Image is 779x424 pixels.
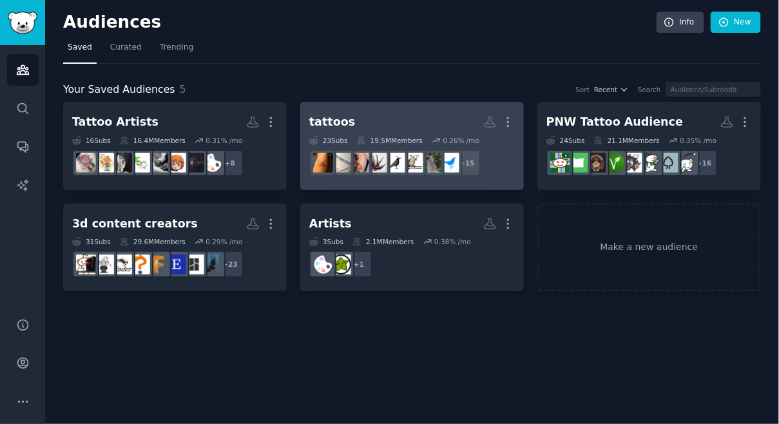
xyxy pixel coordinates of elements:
[110,42,142,53] span: Curated
[94,153,114,173] img: tattooscratchers
[568,153,588,173] img: oregon
[711,12,761,34] a: New
[184,255,204,275] img: BambuLab
[76,153,96,173] img: TattooApprentice
[357,136,423,145] div: 19.5M Members
[72,237,111,246] div: 31 Sub s
[94,255,114,275] img: 3Drequests
[148,255,168,275] img: Fusion360
[120,136,186,145] div: 16.4M Members
[120,237,186,246] div: 29.6M Members
[68,42,92,53] span: Saved
[439,153,459,173] img: Ornithology
[586,153,606,173] img: birthflowerart
[63,204,287,292] a: 3d content creators31Subs29.6MMembers0.29% /mo+23PrintedWarhammerBambuLabEtsySellersFusion360blen...
[622,153,642,173] img: traditionaltattoos
[166,255,186,275] img: EtsySellers
[8,12,37,34] img: GummySearch logo
[434,237,471,246] div: 0.38 % /mo
[202,255,222,275] img: PrintedWarhammer
[184,153,204,173] img: tattooing
[352,237,414,246] div: 2.1M Members
[345,251,372,278] div: + 1
[206,237,242,246] div: 0.29 % /mo
[680,136,716,145] div: 0.35 % /mo
[657,12,704,34] a: Info
[180,83,186,95] span: 5
[155,37,198,64] a: Trending
[604,153,624,173] img: vegan
[72,216,198,232] div: 3d content creators
[206,136,242,145] div: 0.31 % /mo
[385,153,405,173] img: birding
[130,255,150,275] img: blenderhelp
[331,255,351,275] img: hireanartist
[309,136,348,145] div: 23 Sub s
[300,102,524,190] a: tattoos23Subs19.5MMembers0.26% /mo+15OrnithologybirdswhatsthisbirdbirdingbirdtattoosTattooArtshit...
[666,82,761,97] input: Audience/Subreddit
[367,153,387,173] img: birdtattoos
[537,102,761,190] a: PNW Tattoo Audience24Subs21.1MMembers0.35% /mo+16AnxietyWashingtonSeattleWAtraditionaltattoosvega...
[216,149,244,177] div: + 8
[63,12,657,33] h2: Audiences
[546,114,683,130] div: PNW Tattoo Audience
[640,153,660,173] img: SeattleWA
[550,153,570,173] img: askportland
[309,216,352,232] div: Artists
[537,204,761,292] a: Make a new audience
[331,153,351,173] img: shittytattoos
[659,153,678,173] img: Washington
[454,149,481,177] div: + 15
[300,204,524,292] a: Artists3Subs2.1MMembers0.38% /mo+1hireanartistArtistLounge
[63,102,287,190] a: Tattoo Artists16Subs16.4MMembers0.31% /mo+8ArtistLoungetattooingartcommissionsTattooArtistsartbus...
[576,85,590,94] div: Sort
[72,114,159,130] div: Tattoo Artists
[76,255,96,275] img: PcBuild
[594,136,660,145] div: 21.1M Members
[160,42,193,53] span: Trending
[112,255,132,275] img: ender3
[130,153,150,173] img: artbusiness
[546,136,585,145] div: 24 Sub s
[313,255,333,275] img: ArtistLounge
[443,136,479,145] div: 0.26 % /mo
[638,85,661,94] div: Search
[202,153,222,173] img: ArtistLounge
[112,153,132,173] img: HungryArtists
[72,136,111,145] div: 16 Sub s
[313,153,333,173] img: sticknpokes
[63,37,97,64] a: Saved
[349,153,369,173] img: TattooArt
[677,153,697,173] img: Anxiety
[166,153,186,173] img: artcommissions
[309,237,343,246] div: 3 Sub s
[594,85,629,94] button: Recent
[148,153,168,173] img: TattooArtists
[106,37,146,64] a: Curated
[691,149,718,177] div: + 16
[309,114,355,130] div: tattoos
[63,82,175,98] span: Your Saved Audiences
[403,153,423,173] img: whatsthisbird
[594,85,617,94] span: Recent
[216,251,244,278] div: + 23
[421,153,441,173] img: birds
